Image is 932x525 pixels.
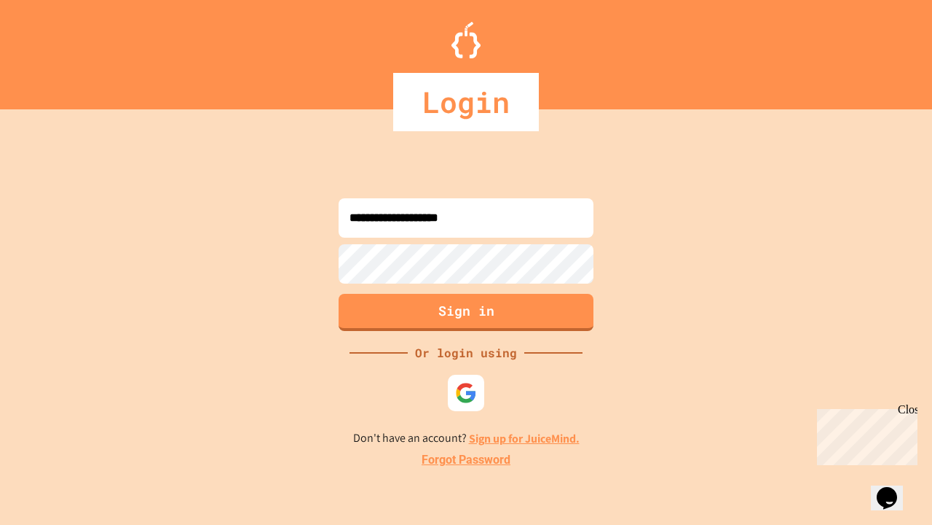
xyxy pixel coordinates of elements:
a: Forgot Password [422,451,510,469]
button: Sign in [339,294,593,331]
div: Chat with us now!Close [6,6,100,93]
img: Logo.svg [451,22,481,58]
p: Don't have an account? [353,429,580,448]
iframe: chat widget [871,467,917,510]
div: Login [393,73,539,131]
div: Or login using [408,344,524,362]
img: google-icon.svg [455,382,477,404]
a: Sign up for JuiceMind. [469,431,580,446]
iframe: chat widget [811,403,917,465]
